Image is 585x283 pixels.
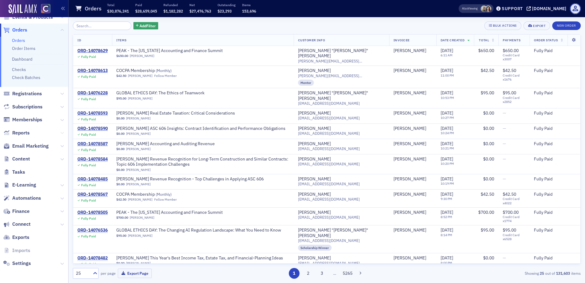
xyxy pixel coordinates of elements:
button: 3 [317,268,327,279]
span: — [503,176,506,182]
span: [DATE] [441,156,453,162]
div: Fully Paid [534,126,576,131]
a: [PERSON_NAME] "[PERSON_NAME]" [PERSON_NAME] [298,48,385,59]
a: [PERSON_NAME] Revenue Recognition - Top Challenges in Applying ASC 606 [116,176,264,182]
p: Refunded [163,3,183,7]
span: 153,696 [242,9,256,13]
img: SailAMX [9,4,37,14]
div: [DOMAIN_NAME] [532,6,566,11]
time: 9:30 PM [441,197,452,201]
a: ORD-14078593 [77,111,108,116]
a: ORD-14076228 [77,90,108,96]
a: Order Items [12,46,35,51]
a: [PERSON_NAME] [298,176,331,182]
div: [PERSON_NAME] "[PERSON_NAME]" [PERSON_NAME] [298,90,385,101]
div: [PERSON_NAME] [393,90,426,96]
a: [PERSON_NAME] [126,168,151,172]
a: [PERSON_NAME] [393,111,426,116]
span: Invoicee [393,38,410,42]
div: [PERSON_NAME] [393,157,426,162]
span: $0.00 [116,132,125,136]
span: Email Marketing [12,143,49,149]
span: [EMAIL_ADDRESS][DOMAIN_NAME] [298,182,360,186]
span: Orders [12,27,27,33]
span: Date Created [441,38,464,42]
a: Imports [3,247,30,254]
span: Jessa Taylor [393,228,432,233]
span: Finance [12,208,30,215]
span: PEAK - The Colorado Accounting and Finance Summit [116,210,223,215]
a: Subscriptions [3,104,43,110]
a: ORD-14078584 [77,157,108,162]
a: [PERSON_NAME] [298,157,331,162]
span: GLOBAL ETHICS DAY: The Changing AI Regulation Landscape: What You Need to Know [116,228,281,233]
a: ORD-14078567 [77,192,108,197]
div: [PERSON_NAME] [393,176,426,182]
a: [PERSON_NAME] [393,255,426,261]
div: Fully Paid [81,163,96,167]
a: Checks [12,67,26,72]
a: ORD-14078613 [77,68,108,74]
a: Dashboard [12,56,32,62]
span: E-Learning [12,182,36,188]
a: Connect [3,221,31,228]
a: [PERSON_NAME] [298,255,331,261]
a: [PERSON_NAME] [393,228,426,233]
a: ORD-14078505 [77,210,108,215]
span: $0.00 [483,176,494,182]
time: 10:19 PM [441,181,454,186]
div: Fully Paid [534,68,576,74]
button: 1 [289,268,300,279]
span: Credit Card x3007 [503,53,525,61]
span: Alan Watkins [393,210,432,215]
span: [EMAIL_ADDRESS][DOMAIN_NAME] [298,116,360,120]
span: [DATE] [441,176,453,182]
span: Imports [12,247,30,254]
span: Settings [12,260,31,267]
span: — [503,126,506,131]
div: Fully Paid [81,97,96,101]
span: [EMAIL_ADDRESS][DOMAIN_NAME] [298,146,360,151]
span: $23,293 [218,9,232,13]
a: [PERSON_NAME] [393,210,426,215]
a: COCPA Membership (Monthly) [116,68,193,74]
time: 10:20 PM [441,161,454,166]
div: Support [502,6,523,11]
time: 10:53 PM [441,96,454,100]
span: $0.00 [116,116,125,120]
input: Search… [73,21,131,30]
span: $650.00 [478,48,494,53]
div: Fully Paid [534,90,576,96]
div: Fully Paid [81,183,96,187]
span: [DATE] [441,48,453,53]
a: View Homepage [37,4,50,14]
button: Export Page [118,269,152,278]
div: [PERSON_NAME] [393,126,426,131]
a: Check Batches [12,75,40,80]
span: — [503,141,506,146]
a: Email Marketing [3,143,49,149]
p: Outstanding [218,3,236,7]
span: Cindy Rubino [393,90,432,96]
span: Connect [12,221,31,228]
a: ORD-14076536 [77,228,108,233]
a: New Order [552,22,581,28]
span: ( Monthly ) [156,68,172,73]
div: Fellow Member [154,198,177,202]
span: Automations [12,195,41,202]
button: New Order [552,21,581,30]
span: Registrations [12,90,42,97]
span: ( Monthly ) [156,192,172,197]
span: $0.00 [116,182,125,186]
a: GLOBAL ETHICS DAY: The Ethics of Teamwork [116,90,204,96]
a: [PERSON_NAME] [126,116,151,120]
div: ORD-14078485 [77,176,108,182]
time: 11:00 PM [441,73,454,77]
img: SailAMX [41,4,50,13]
div: [PERSON_NAME] [298,210,331,215]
